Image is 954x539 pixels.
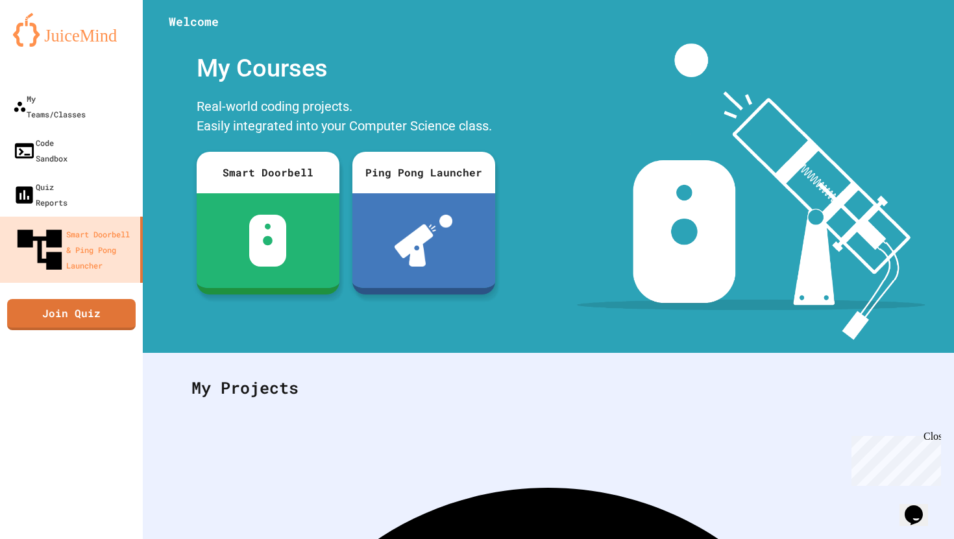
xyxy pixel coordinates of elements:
[13,13,130,47] img: logo-orange.svg
[395,215,452,267] img: ppl-with-ball.png
[5,5,90,82] div: Chat with us now!Close
[899,487,941,526] iframe: chat widget
[178,363,918,413] div: My Projects
[846,431,941,486] iframe: chat widget
[190,93,502,142] div: Real-world coding projects. Easily integrated into your Computer Science class.
[13,91,86,122] div: My Teams/Classes
[7,299,136,330] a: Join Quiz
[13,135,67,166] div: Code Sandbox
[190,43,502,93] div: My Courses
[249,215,286,267] img: sdb-white.svg
[13,223,135,276] div: Smart Doorbell & Ping Pong Launcher
[197,152,339,193] div: Smart Doorbell
[577,43,925,340] img: banner-image-my-projects.png
[13,179,67,210] div: Quiz Reports
[352,152,495,193] div: Ping Pong Launcher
